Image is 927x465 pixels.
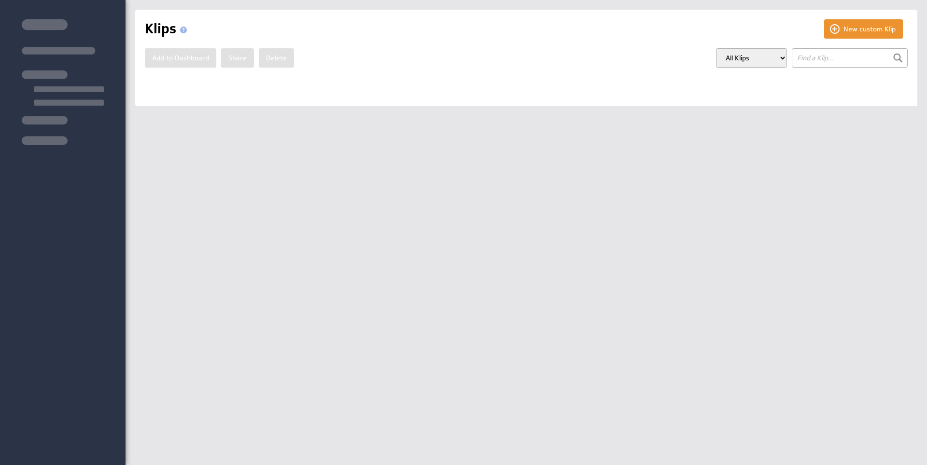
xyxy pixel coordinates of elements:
[792,48,908,68] input: Find a Klip...
[259,48,294,68] button: Delete
[824,19,903,39] button: New custom Klip
[22,19,104,145] img: skeleton-sidenav.svg
[145,48,216,68] button: Add to Dashboard
[145,19,191,39] h1: Klips
[221,48,254,68] button: Share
